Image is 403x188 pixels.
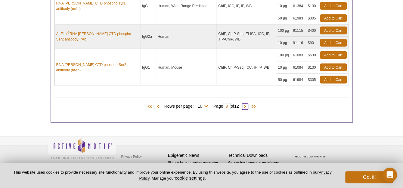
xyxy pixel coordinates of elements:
td: 100 µg [276,25,291,37]
td: 50 µg [276,74,291,86]
td: $305 [306,74,318,86]
table: Click to Verify - This site chose Symantec SSL for secure e-commerce and confidential communicati... [288,147,333,160]
div: Open Intercom Messenger [383,168,397,182]
h4: Epigenetic News [168,153,225,158]
a: ABOUT SSL CERTIFICATES [294,156,326,158]
a: Add to Cart [320,39,347,47]
td: IgG1 [141,49,156,86]
td: 10 µg [276,37,291,49]
a: Add to Cart [320,2,347,10]
span: Rows per page: [164,103,210,109]
td: 91115 [291,25,306,37]
td: 91116 [291,37,306,49]
a: Add to Cart [320,64,347,71]
span: Previous Page [155,104,161,110]
td: $400 [306,25,318,37]
a: RNA [PERSON_NAME] CTD phospho Tyr1 antibody (mAb) [56,1,139,11]
span: First Page [146,104,155,110]
a: Terms & Conditions [120,161,151,170]
a: Add to Cart [320,14,347,22]
a: Privacy Policy [139,170,331,180]
p: Get our brochures and newsletters, or request them by mail. [228,160,285,175]
td: $530 [306,49,318,61]
a: Privacy Policy [120,152,143,161]
td: IgG2a [141,25,156,49]
td: $90 [306,37,318,49]
td: 100 µg [276,49,291,61]
a: Add to Cart [320,76,347,84]
img: Active Motif, [48,136,117,161]
span: 12 [234,104,239,109]
td: Human, Mouse [156,49,217,86]
button: cookie settings [175,175,205,181]
span: Next Page [242,104,248,110]
h4: Technical Downloads [228,153,285,158]
td: ChIP, ChIP-Seq, ELISA, ICC, IF, TIP-ChIP, WB [217,25,276,49]
button: Got it! [345,171,393,183]
td: 50 µg [276,12,291,25]
td: 61084 [291,61,306,74]
a: Add to Cart [320,51,347,59]
td: $130 [306,61,318,74]
sup: ® [67,31,70,34]
span: Last Page [248,104,257,110]
span: Page of [210,103,242,109]
td: 61984 [291,74,306,86]
td: 61083 [291,49,306,61]
a: Add to Cart [320,27,347,34]
h2: Products (118) [54,97,349,97]
a: AbFlex®RNA [PERSON_NAME] CTD phospho Ser2 antibody (rAb) [56,31,139,42]
a: RNA [PERSON_NAME] CTD phospho Ser2 antibody (mAb) [56,62,139,73]
td: ChIP, ChIP-Seq, ICC, IF, IP, WB [217,49,276,86]
td: Human [156,25,217,49]
td: 61983 [291,12,306,25]
td: $305 [306,12,318,25]
p: Sign up for our monthly newsletter highlighting recent publications in the field of epigenetics. [168,160,225,181]
td: 10 µg [276,61,291,74]
p: This website uses cookies to provide necessary site functionality and improve your online experie... [10,170,335,181]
